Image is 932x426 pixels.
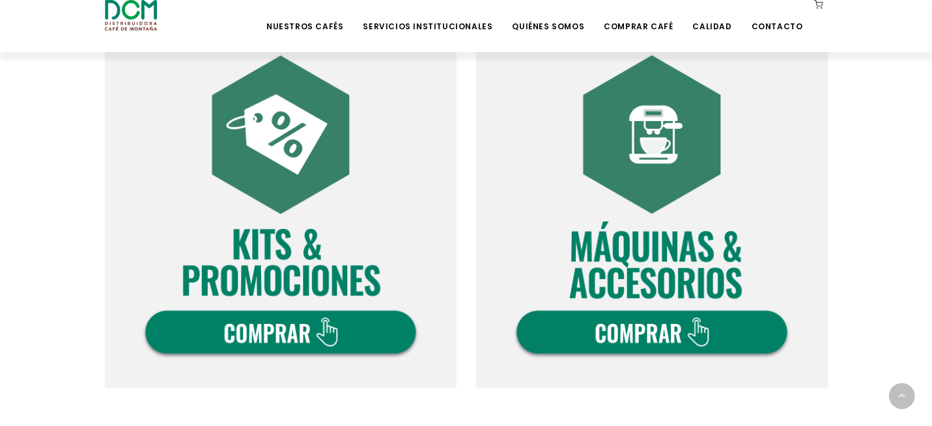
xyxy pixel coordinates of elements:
a: Servicios Institucionales [355,1,500,32]
a: Comprar Café [596,1,681,32]
a: Contacto [744,1,811,32]
a: Nuestros Cafés [259,1,351,32]
img: DCM-WEB-BOT-COMPRA-V2024-04.png [476,37,828,388]
a: Calidad [685,1,739,32]
img: DCM-WEB-BOT-COMPRA-V2024-03.png [105,37,457,388]
a: Quiénes Somos [504,1,592,32]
